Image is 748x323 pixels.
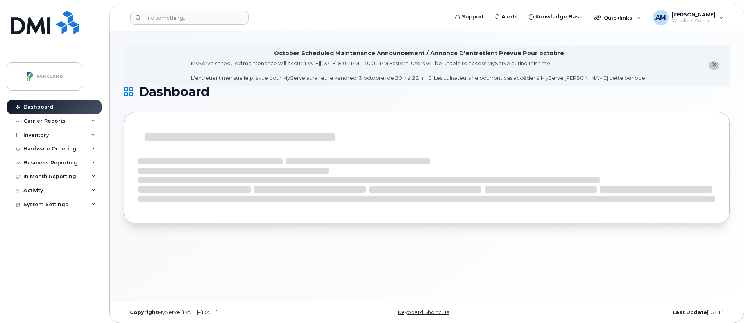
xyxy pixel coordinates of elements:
[191,60,646,82] div: MyServe scheduled maintenance will occur [DATE][DATE] 8:00 PM - 10:00 PM Eastern. Users will be u...
[528,309,730,316] div: [DATE]
[274,49,564,57] div: October Scheduled Maintenance Announcement / Annonce D'entretient Prévue Pour octobre
[139,86,209,98] span: Dashboard
[673,309,707,315] strong: Last Update
[398,309,449,315] a: Keyboard Shortcuts
[124,309,326,316] div: MyServe [DATE]–[DATE]
[130,309,158,315] strong: Copyright
[709,61,719,70] button: close notification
